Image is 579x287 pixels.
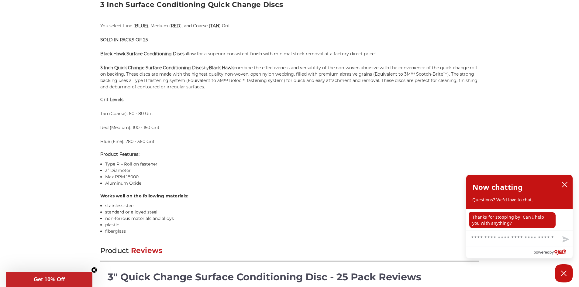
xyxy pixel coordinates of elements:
p: Red (Medium): 100 - 150 Grit [100,125,479,131]
span: Grit Levels: [100,97,125,102]
strong: Black Hawk Surface Conditioning Discs [100,51,184,56]
a: Powered by Olark [533,247,573,258]
span: Product [100,246,129,255]
div: olark chatbox [466,175,573,258]
li: Type R – Roll on fastener [105,161,479,167]
div: Get 10% OffClose teaser [6,272,92,287]
li: 3” Diameter [105,167,479,174]
button: Send message [557,233,573,247]
p: allow for a superior consistent finish with minimal stock removal at a factory direct price! [100,51,479,57]
p: You select Fine ( ), Medium ( ), and Coarse ( ) Grit [100,23,479,29]
li: Aluminum Oxide [105,180,479,186]
p: by combine the effectiveness and versatility of the non-woven abrasive with the convenience of th... [100,65,479,90]
div: chat [466,209,573,231]
h2: 3" Quick Change Surface Conditioning Disc - 25 Pack Reviews [108,270,472,284]
li: standard or alloyed steel [105,209,479,215]
strong: SOLD IN PACKS OF 25 [100,37,148,43]
p: Questions? We'd love to chat. [472,197,567,203]
strong: BLUE [135,23,147,29]
button: Close teaser [91,267,97,273]
span: by [550,248,554,256]
span: Reviews [131,246,163,255]
button: close chatbox [560,180,570,189]
span: powered [533,248,549,256]
p: Blue (Fine): 280 - 360 Grit [100,138,479,145]
p: Thanks for stopping by! Can I help you with anything? [469,212,556,228]
li: stainless steel [105,203,479,209]
li: Max RPM 18000 [105,174,479,180]
li: non-ferrous materials and alloys [105,215,479,222]
strong: TAN [210,23,219,29]
h4: Works well on the following materials: [100,193,479,199]
li: plastic [105,222,479,228]
p: Tan (Coarse): 60 - 80 Grit [100,111,479,117]
li: fiberglass [105,228,479,234]
button: Close Chatbox [555,264,573,282]
strong: 3 Inch Quick Change Surface Conditioning Discs [100,65,204,70]
h2: Now chatting [472,181,522,193]
strong: Black Hawk [209,65,234,70]
strong: RED [171,23,180,29]
span: Product Features: [100,152,140,157]
span: Get 10% Off [34,276,65,282]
